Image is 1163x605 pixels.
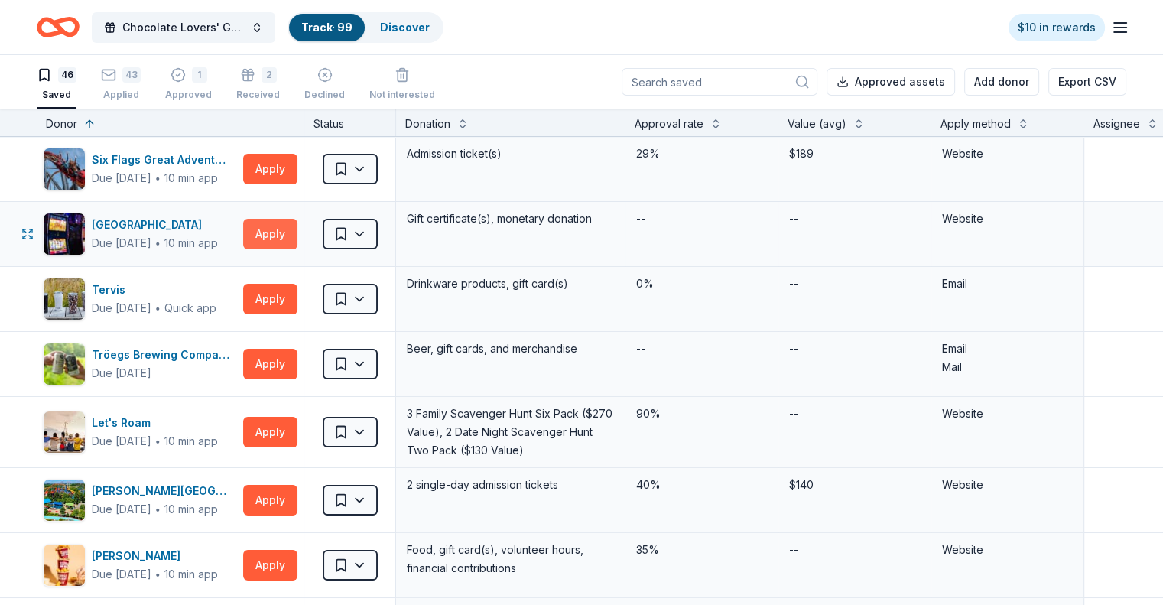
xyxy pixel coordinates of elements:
[243,284,297,314] button: Apply
[43,148,237,190] button: Image for Six Flags Great Adventure (Jackson Township)Six Flags Great Adventure ([PERSON_NAME][GE...
[165,89,212,101] div: Approved
[37,89,76,101] div: Saved
[37,61,76,109] button: 46Saved
[236,61,280,109] button: 2Received
[154,301,161,314] span: ∙
[788,273,800,294] div: --
[92,346,237,364] div: Tröegs Brewing Company
[44,545,85,586] img: Image for Sheetz
[1048,68,1126,96] button: Export CSV
[44,343,85,385] img: Image for Tröegs Brewing Company
[405,115,450,133] div: Donation
[92,12,275,43] button: Chocolate Lovers' Gala
[369,61,435,109] button: Not interested
[942,210,1073,228] div: Website
[92,234,151,252] div: Due [DATE]
[788,338,800,359] div: --
[635,208,647,229] div: --
[942,340,1073,358] div: Email
[1093,115,1140,133] div: Assignee
[46,115,77,133] div: Donor
[101,80,141,93] div: Applied
[635,143,768,164] div: 29%
[243,154,297,184] button: Apply
[635,338,647,359] div: --
[369,89,435,101] div: Not interested
[92,169,151,187] div: Due [DATE]
[165,61,212,109] button: 1Approved
[122,18,245,37] span: Chocolate Lovers' Gala
[622,68,817,96] input: Search saved
[164,502,218,517] div: 10 min app
[635,403,768,424] div: 90%
[301,21,352,34] a: Track· 99
[92,500,151,519] div: Due [DATE]
[92,482,237,500] div: [PERSON_NAME][GEOGRAPHIC_DATA]
[92,299,151,317] div: Due [DATE]
[635,273,768,294] div: 0%
[635,115,703,133] div: Approval rate
[942,145,1073,163] div: Website
[788,143,921,164] div: $189
[964,68,1039,96] button: Add donor
[940,115,1011,133] div: Apply method
[405,403,616,461] div: 3 Family Scavenger Hunt Six Pack ($270 Value), 2 Date Night Scavenger Hunt Two Pack ($130 Value)
[243,485,297,516] button: Apply
[154,503,161,516] span: ∙
[304,109,396,136] div: Status
[405,539,616,579] div: Food, gift card(s), volunteer hours, financial contributions
[243,550,297,581] button: Apply
[405,208,616,229] div: Gift certificate(s), monetary donation
[44,213,85,255] img: Image for Wind Creek Hospitality
[304,61,345,109] button: Declined
[635,474,768,496] div: 40%
[44,148,85,190] img: Image for Six Flags Great Adventure (Jackson Township)
[788,115,846,133] div: Value (avg)
[788,474,921,496] div: $140
[243,349,297,379] button: Apply
[122,59,141,74] div: 43
[164,301,216,316] div: Quick app
[92,151,237,169] div: Six Flags Great Adventure ([PERSON_NAME][GEOGRAPHIC_DATA])
[243,219,297,249] button: Apply
[44,278,85,320] img: Image for Tervis
[827,68,955,96] button: Approved assets
[154,568,161,581] span: ∙
[43,213,237,255] button: Image for Wind Creek Hospitality[GEOGRAPHIC_DATA]Due [DATE]∙10 min app
[92,432,151,450] div: Due [DATE]
[154,434,161,447] span: ∙
[92,281,216,299] div: Tervis
[101,61,141,109] button: 43Applied
[288,12,443,43] button: Track· 99Discover
[44,480,85,521] img: Image for Dorney Park & Wildwater Kingdom
[164,434,218,449] div: 10 min app
[942,541,1073,559] div: Website
[44,411,85,453] img: Image for Let's Roam
[43,411,237,454] button: Image for Let's RoamLet's RoamDue [DATE]∙10 min app
[164,567,218,582] div: 10 min app
[635,539,768,561] div: 35%
[942,358,1073,376] div: Mail
[788,208,800,229] div: --
[262,67,277,83] div: 2
[164,171,218,186] div: 10 min app
[92,547,218,565] div: [PERSON_NAME]
[942,405,1073,423] div: Website
[788,403,800,424] div: --
[43,343,237,385] button: Image for Tröegs Brewing CompanyTröegs Brewing CompanyDue [DATE]
[58,67,76,83] div: 46
[43,278,237,320] button: Image for TervisTervisDue [DATE]∙Quick app
[92,216,218,234] div: [GEOGRAPHIC_DATA]
[243,417,297,447] button: Apply
[164,236,218,251] div: 10 min app
[154,171,161,184] span: ∙
[405,338,616,359] div: Beer, gift cards, and merchandise
[92,565,151,584] div: Due [DATE]
[43,544,237,587] button: Image for Sheetz[PERSON_NAME]Due [DATE]∙10 min app
[942,275,1073,293] div: Email
[942,476,1073,494] div: Website
[37,9,80,45] a: Home
[236,89,280,101] div: Received
[405,273,616,294] div: Drinkware products, gift card(s)
[380,21,430,34] a: Discover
